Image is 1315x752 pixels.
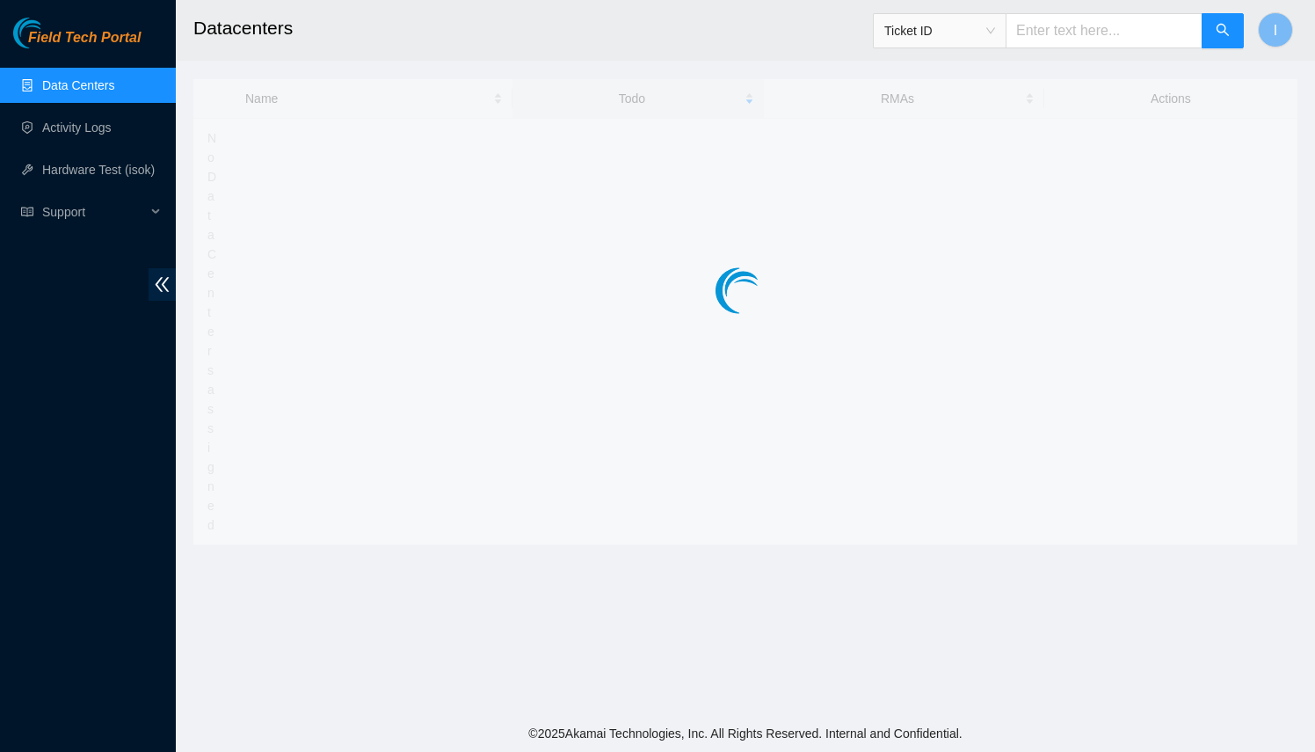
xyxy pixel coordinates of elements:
span: read [21,206,33,218]
button: search [1202,13,1244,48]
span: double-left [149,268,176,301]
a: Activity Logs [42,120,112,135]
span: Ticket ID [884,18,995,44]
span: I [1274,19,1277,41]
img: Akamai Technologies [13,18,89,48]
button: I [1258,12,1293,47]
a: Hardware Test (isok) [42,163,155,177]
span: Support [42,194,146,230]
a: Akamai TechnologiesField Tech Portal [13,32,141,55]
a: Data Centers [42,78,114,92]
input: Enter text here... [1006,13,1202,48]
span: Field Tech Portal [28,30,141,47]
span: search [1216,23,1230,40]
footer: © 2025 Akamai Technologies, Inc. All Rights Reserved. Internal and Confidential. [176,715,1315,752]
